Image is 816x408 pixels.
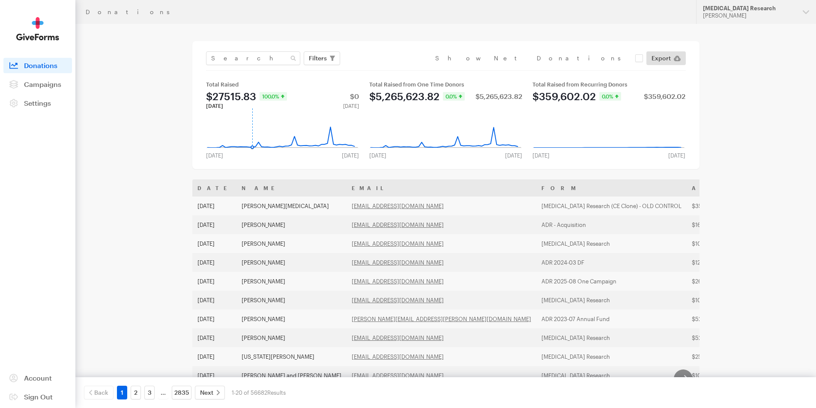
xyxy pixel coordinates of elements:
td: [DATE] [192,310,236,328]
div: $5,265,623.82 [475,93,522,100]
td: [MEDICAL_DATA] Research [536,328,687,347]
td: [PERSON_NAME] [236,234,347,253]
div: [DATE] [663,152,690,159]
div: 0.0% [443,92,465,101]
td: [DATE] [192,197,236,215]
td: [PERSON_NAME] [236,328,347,347]
span: Export [652,53,671,63]
td: [PERSON_NAME] and [PERSON_NAME] [236,366,347,385]
td: [PERSON_NAME] [236,291,347,310]
span: Campaigns [24,80,61,88]
td: $26.58 [687,272,756,291]
td: ADR 2025-08 One Campaign [536,272,687,291]
th: Amount [687,179,756,197]
a: Campaigns [3,77,72,92]
a: [EMAIL_ADDRESS][DOMAIN_NAME] [352,221,444,228]
div: 0.0% [599,92,621,101]
td: [PERSON_NAME][MEDICAL_DATA] [236,197,347,215]
td: [US_STATE][PERSON_NAME] [236,347,347,366]
span: Donations [24,61,57,69]
div: [DATE] [527,152,555,159]
td: [PERSON_NAME] [236,253,347,272]
a: Next [195,386,225,399]
a: [EMAIL_ADDRESS][DOMAIN_NAME] [352,259,444,266]
button: Filters [304,51,340,65]
td: [DATE] [192,234,236,253]
td: [DATE] [192,328,236,347]
a: [EMAIL_ADDRESS][DOMAIN_NAME] [352,278,444,285]
td: [MEDICAL_DATA] Research [536,234,687,253]
td: $10.82 [687,291,756,310]
div: $359,602.02 [532,91,596,101]
th: Email [347,179,536,197]
a: Account [3,370,72,386]
div: Total Raised [206,81,359,88]
div: [DATE] [201,152,228,159]
a: [EMAIL_ADDRESS][DOMAIN_NAME] [352,240,444,247]
a: [EMAIL_ADDRESS][DOMAIN_NAME] [352,334,444,341]
th: Name [236,179,347,197]
td: [PERSON_NAME] [236,272,347,291]
div: Total Raised from One Time Donors [369,81,522,88]
div: Total Raised from Recurring Donors [532,81,685,88]
td: [MEDICAL_DATA] Research [536,347,687,366]
span: Results [267,389,286,396]
img: GiveForms [16,17,59,41]
input: Search Name & Email [206,51,300,65]
td: $100.00 [687,234,756,253]
div: [MEDICAL_DATA] Research [703,5,796,12]
div: [PERSON_NAME] [703,12,796,19]
td: [DATE] [192,253,236,272]
a: [EMAIL_ADDRESS][DOMAIN_NAME] [352,297,444,304]
span: Next [200,387,213,398]
a: 2 [131,386,141,399]
td: $16.07 [687,215,756,234]
span: Filters [309,53,327,63]
td: $100.00 [687,366,756,385]
div: 100.0% [260,92,287,101]
td: [DATE] [192,272,236,291]
div: [DATE] [500,152,527,159]
a: [EMAIL_ADDRESS][DOMAIN_NAME] [352,353,444,360]
td: [DATE] [192,291,236,310]
a: Export [646,51,686,65]
div: $0 [350,93,359,100]
span: Sign Out [24,393,53,401]
td: $52.84 [687,310,756,328]
a: Settings [3,95,72,111]
td: [PERSON_NAME] [236,310,347,328]
td: [MEDICAL_DATA] Research (CE Clone) - OLD CONTROL [536,197,687,215]
span: Settings [24,99,51,107]
div: $5,265,623.82 [369,91,439,101]
td: $35.00 [687,197,756,215]
a: 2835 [172,386,191,399]
a: 3 [144,386,155,399]
td: [DATE] [192,215,236,234]
a: [EMAIL_ADDRESS][DOMAIN_NAME] [352,372,444,379]
div: [DATE] [206,103,340,108]
td: ADR 2023-07 Annual Fund [536,310,687,328]
td: [DATE] [192,347,236,366]
td: $52.84 [687,328,756,347]
a: [PERSON_NAME][EMAIL_ADDRESS][PERSON_NAME][DOMAIN_NAME] [352,316,531,322]
td: [MEDICAL_DATA] Research [536,366,687,385]
div: [DATE] [364,152,392,159]
td: ADR 2024-03 DF [536,253,687,272]
td: $12.92 [687,253,756,272]
a: Donations [3,58,72,73]
td: [MEDICAL_DATA] Research [536,291,687,310]
td: $25.00 [687,347,756,366]
span: Account [24,374,52,382]
div: $27515.83 [206,91,256,101]
a: Sign Out [3,389,72,405]
div: $359,602.02 [644,93,685,100]
td: ADR - Acquisition [536,215,687,234]
div: [DATE] [337,152,364,159]
div: 1-20 of 56682 [232,386,286,399]
th: Date [192,179,236,197]
div: [DATE] [343,103,359,108]
td: [DATE] [192,366,236,385]
td: [PERSON_NAME] [236,215,347,234]
a: [EMAIL_ADDRESS][DOMAIN_NAME] [352,203,444,209]
th: Form [536,179,687,197]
